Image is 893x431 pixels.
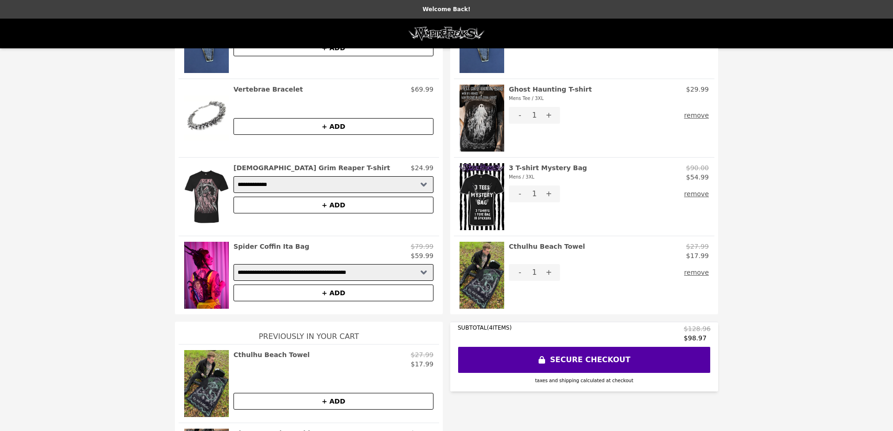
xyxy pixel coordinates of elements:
[509,186,531,202] button: -
[6,6,887,13] p: Welcome Back!
[538,107,560,124] button: +
[531,107,538,124] div: 1
[458,325,487,331] span: SUBTOTAL
[233,85,303,94] h2: Vertebrae Bracelet
[460,163,504,230] img: 3 T-shirt Mystery Bag
[538,264,560,281] button: +
[411,251,433,260] p: $59.99
[233,163,390,172] h2: [DEMOGRAPHIC_DATA] Grim Reaper T-shirt
[233,393,433,410] button: + ADD
[684,333,711,343] span: $98.97
[233,242,309,251] h2: Spider Coffin Ita Bag
[538,186,560,202] button: +
[686,163,709,172] p: $90.00
[233,197,433,213] button: + ADD
[458,377,711,384] div: taxes and shipping calculated at checkout
[684,107,709,124] button: remove
[184,85,229,152] img: Vertebrae Bracelet
[233,176,433,193] select: Select a product variant
[460,242,504,309] img: Cthulhu Beach Towel
[487,325,512,331] span: ( 4 ITEMS)
[684,264,709,281] button: remove
[460,85,504,152] img: Ghost Haunting T-shirt
[184,242,229,309] img: Spider Coffin Ita Bag
[184,350,229,417] img: Cthulhu Beach Towel
[233,118,433,135] button: + ADD
[509,242,585,260] h2: Cthulhu Beach Towel
[233,264,433,281] select: Select a product variant
[411,350,433,359] p: $27.99
[509,172,587,182] div: Mens / 3XL
[509,107,531,124] button: -
[458,346,711,373] button: SECURE CHECKOUT
[407,24,486,43] img: Brand Logo
[686,172,709,182] p: $54.99
[509,264,531,281] button: -
[509,94,592,103] div: Mens Tee / 3XL
[184,163,229,230] img: Lady Grim Reaper T-shirt
[684,324,711,333] span: $128.96
[509,163,587,182] h2: 3 T-shirt Mystery Bag
[686,242,709,251] p: $27.99
[509,85,592,103] h2: Ghost Haunting T-shirt
[411,359,433,369] p: $17.99
[684,186,709,202] button: remove
[233,285,433,301] button: + ADD
[233,350,310,359] h2: Cthulhu Beach Towel
[531,186,538,202] div: 1
[179,322,439,344] h1: Previously In Your Cart
[411,163,433,172] p: $24.99
[411,242,433,251] p: $79.99
[531,264,538,281] div: 1
[411,85,433,94] p: $69.99
[686,251,709,260] p: $17.99
[686,85,709,94] p: $29.99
